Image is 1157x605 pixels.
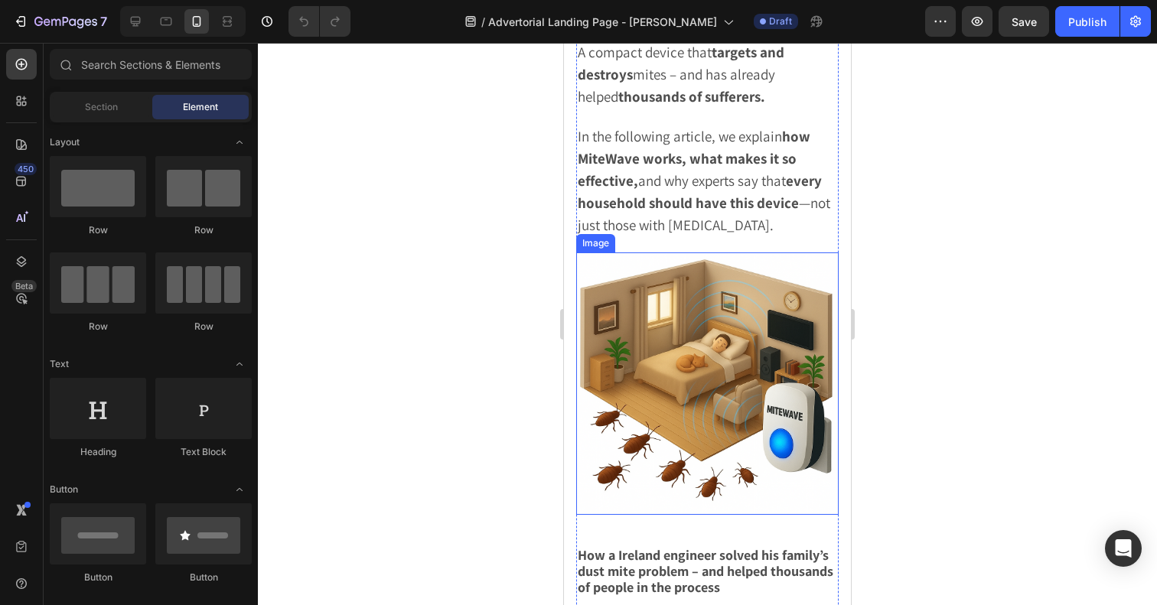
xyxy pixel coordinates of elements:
span: Toggle open [227,130,252,155]
div: Undo/Redo [288,6,350,37]
span: / [481,14,485,30]
span: Draft [769,15,792,28]
span: Button [50,483,78,496]
span: Section [85,100,118,114]
div: Text Block [155,445,252,459]
span: Element [183,100,218,114]
button: Save [999,6,1049,37]
div: Row [50,223,146,237]
div: Button [50,571,146,584]
iframe: Design area [564,43,851,605]
div: Beta [11,280,37,292]
div: Row [155,320,252,333]
strong: how MiteWave works, what makes it so effective, [14,84,246,147]
span: Layout [50,135,80,149]
span: Advertorial Landing Page - [PERSON_NAME] [488,14,717,30]
p: 7 [100,12,107,31]
button: 7 [6,6,114,37]
input: Search Sections & Elements [50,49,252,80]
div: Image [15,194,48,207]
img: gempages_574028890666697497-a761fe7e-d3ff-490d-92f6-d16c6dfdf2fd.png [12,210,275,472]
div: Heading [50,445,146,459]
span: Save [1012,15,1037,28]
div: Open Intercom Messenger [1105,530,1142,567]
button: Publish [1055,6,1120,37]
span: Toggle open [227,352,252,376]
strong: thousands of sufferers. [54,44,201,63]
p: In the following article, we explain and why experts say that —not just those with [MEDICAL_DATA]. [14,83,273,194]
p: How a Ireland engineer solved his family’s dust mite problem – and helped thousands of people in ... [14,504,273,552]
span: Text [50,357,69,371]
div: Button [155,571,252,584]
span: Toggle open [227,477,252,502]
div: Row [155,223,252,237]
div: Publish [1068,14,1106,30]
div: 450 [15,163,37,175]
strong: every household should have this device [14,128,258,169]
div: Row [50,320,146,333]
